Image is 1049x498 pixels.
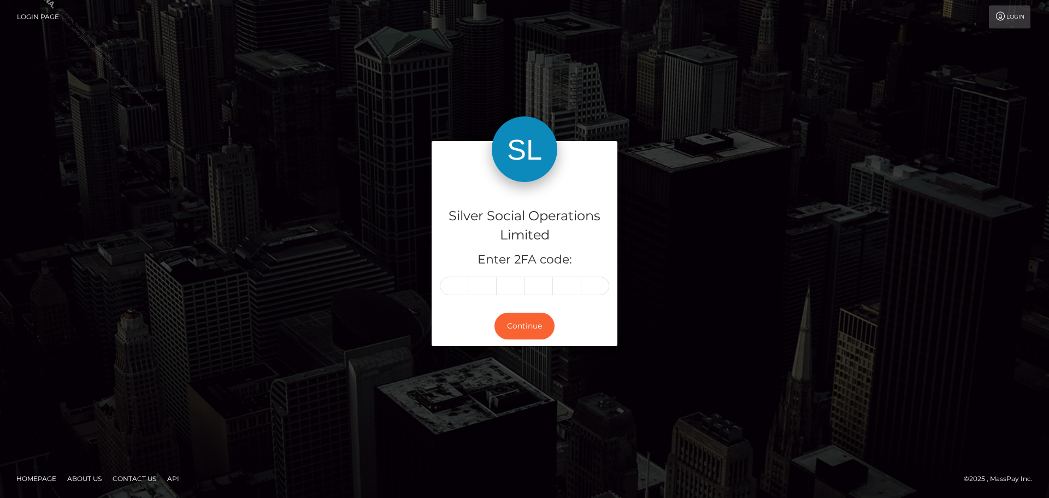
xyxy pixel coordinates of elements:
[12,470,61,487] a: Homepage
[492,116,557,182] img: Silver Social Operations Limited
[63,470,106,487] a: About Us
[989,5,1030,28] a: Login
[964,473,1041,485] div: © 2025 , MassPay Inc.
[440,251,609,268] h5: Enter 2FA code:
[17,5,59,28] a: Login Page
[494,313,555,339] button: Continue
[108,470,161,487] a: Contact Us
[163,470,184,487] a: API
[440,207,609,245] h4: Silver Social Operations Limited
